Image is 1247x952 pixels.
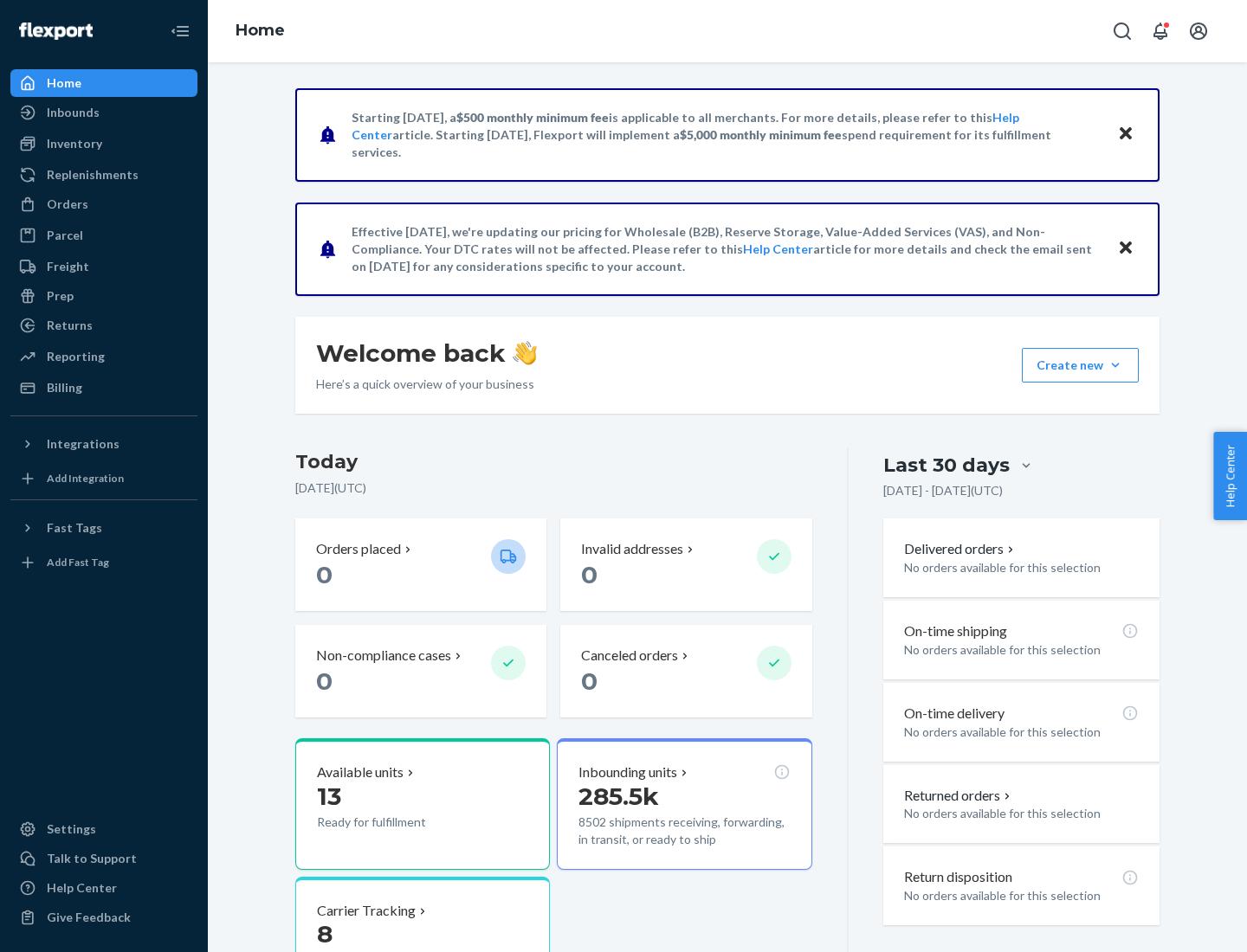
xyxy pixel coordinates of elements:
[47,879,117,897] div: Help Center
[904,704,1005,724] p: On-time delivery
[10,69,197,97] a: Home
[10,99,197,126] a: Inbounds
[19,23,93,40] img: Flexport logo
[47,287,74,305] div: Prep
[47,471,124,486] div: Add Integration
[47,435,120,453] div: Integrations
[1181,14,1216,48] button: Open account menu
[316,376,537,393] p: Here’s a quick overview of your business
[1213,432,1247,520] button: Help Center
[10,374,197,402] a: Billing
[47,227,83,244] div: Parcel
[352,109,1101,161] p: Starting [DATE], a is applicable to all merchants. For more details, please refer to this article...
[10,282,197,310] a: Prep
[10,845,197,872] a: Talk to Support
[47,317,93,334] div: Returns
[1115,236,1137,261] button: Close
[10,874,197,902] a: Help Center
[578,782,659,811] span: 285.5k
[47,74,81,92] div: Home
[316,646,451,666] p: Non-compliance cases
[317,762,404,782] p: Available units
[10,130,197,158] a: Inventory
[904,559,1139,576] p: No orders available for this selection
[578,762,677,782] p: Inbounding units
[10,312,197,339] a: Returns
[581,666,598,696] span: 0
[1105,14,1140,48] button: Open Search Box
[513,341,537,365] img: hand-wave emoji
[680,127,842,142] span: $5,000 monthly minimum fee
[47,820,96,838] div: Settings
[904,621,1007,641] p: On-time shipping
[47,519,102,537] div: Fast Tags
[295,518,546,611] button: Orders placed 0
[317,782,341,811] span: 13
[581,646,678,666] p: Canceled orders
[316,338,537,369] h1: Welcome back
[904,539,1018,559] button: Delivered orders
[295,479,812,497] p: [DATE] ( UTC )
[352,223,1101,275] p: Effective [DATE], we're updating our pricing for Wholesale (B2B), Reserve Storage, Value-Added Se...
[581,539,683,559] p: Invalid addresses
[557,738,811,870] button: Inbounding units285.5k8502 shipments receiving, forwarding, in transit, or ready to ship
[317,901,416,921] p: Carrier Tracking
[222,6,299,56] ol: breadcrumbs
[10,904,197,931] button: Give Feedback
[47,104,100,121] div: Inbounds
[295,625,546,717] button: Non-compliance cases 0
[47,258,89,275] div: Freight
[10,222,197,249] a: Parcel
[10,465,197,492] a: Add Integration
[904,724,1139,741] p: No orders available for this selection
[47,348,105,365] div: Reporting
[10,161,197,189] a: Replenishments
[904,786,1014,806] button: Returned orders
[317,814,477,831] p: Ready for fulfillment
[883,452,1010,479] div: Last 30 days
[47,166,139,183] div: Replenishments
[1143,14,1178,48] button: Open notifications
[578,814,790,848] p: 8502 shipments receiving, forwarding, in transit, or ready to ship
[10,343,197,370] a: Reporting
[10,815,197,843] a: Settings
[316,666,333,696] span: 0
[317,919,333,949] span: 8
[743,241,813,256] a: Help Center
[10,430,197,458] button: Integrations
[560,518,811,611] button: Invalid addresses 0
[47,555,109,569] div: Add Fast Tag
[581,560,598,589] span: 0
[10,190,197,218] a: Orders
[236,21,285,40] a: Home
[904,887,1139,904] p: No orders available for this selection
[47,909,131,926] div: Give Feedback
[163,14,197,48] button: Close Navigation
[295,738,550,870] button: Available units13Ready for fulfillment
[10,253,197,280] a: Freight
[904,805,1139,822] p: No orders available for this selection
[10,549,197,576] a: Add Fast Tag
[904,641,1139,659] p: No orders available for this selection
[316,539,401,559] p: Orders placed
[10,514,197,542] button: Fast Tags
[904,867,1012,887] p: Return disposition
[295,448,812,476] h3: Today
[883,482,1003,499] p: [DATE] - [DATE] ( UTC )
[1115,122,1137,147] button: Close
[560,625,811,717] button: Canceled orders 0
[1022,348,1139,383] button: Create new
[456,110,609,125] span: $500 monthly minimum fee
[47,850,137,867] div: Talk to Support
[47,196,88,213] div: Orders
[47,379,82,396] div: Billing
[316,560,333,589] span: 0
[47,135,102,152] div: Inventory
